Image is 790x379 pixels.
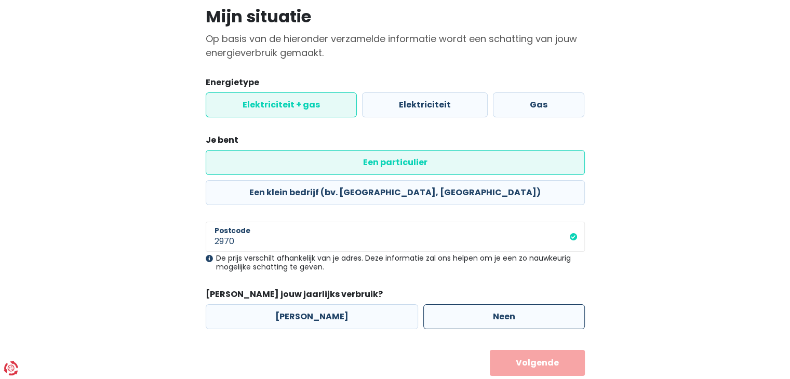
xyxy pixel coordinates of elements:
[423,304,585,329] label: Neen
[206,76,585,92] legend: Energietype
[206,288,585,304] legend: [PERSON_NAME] jouw jaarlijks verbruik?
[490,350,585,376] button: Volgende
[206,304,418,329] label: [PERSON_NAME]
[206,180,585,205] label: Een klein bedrijf (bv. [GEOGRAPHIC_DATA], [GEOGRAPHIC_DATA])
[206,222,585,252] input: 1000
[206,92,357,117] label: Elektriciteit + gas
[493,92,584,117] label: Gas
[206,134,585,150] legend: Je bent
[206,32,585,60] p: Op basis van de hieronder verzamelde informatie wordt een schatting van jouw energieverbruik gema...
[206,254,585,272] div: De prijs verschilt afhankelijk van je adres. Deze informatie zal ons helpen om je een zo nauwkeur...
[206,150,585,175] label: Een particulier
[206,7,585,26] h1: Mijn situatie
[362,92,488,117] label: Elektriciteit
